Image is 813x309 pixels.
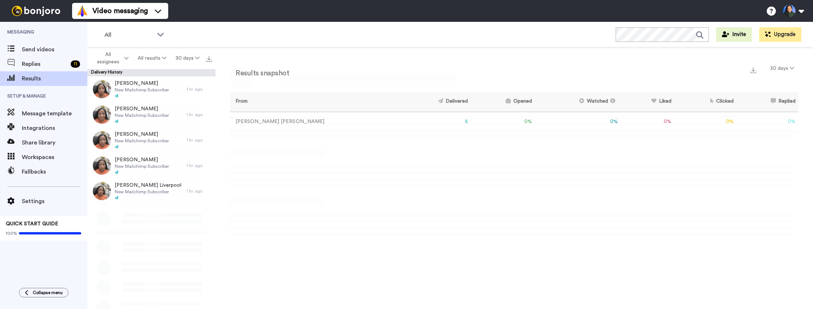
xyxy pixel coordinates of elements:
[22,124,87,132] span: Integrations
[400,92,471,112] th: Delivered
[93,51,123,66] span: All assignees
[22,60,68,68] span: Replies
[115,189,181,195] span: New Mailchimp Subscriber
[621,92,674,112] th: Liked
[186,86,212,92] div: 1 hr. ago
[93,80,111,98] img: fceabfff-9629-46c1-a2d3-2fa07ad74c63-thumb.jpg
[92,6,148,16] span: Video messaging
[6,221,58,226] span: QUICK START GUIDE
[71,60,80,68] div: 11
[115,131,169,138] span: [PERSON_NAME]
[22,197,87,206] span: Settings
[186,112,212,118] div: 1 hr. ago
[93,157,111,175] img: 47f46030-fd15-43e3-b735-a46b2a9371ad-thumb.jpg
[621,112,674,132] td: 0 %
[400,112,471,132] td: 5
[230,69,289,77] h2: Results snapshot
[115,112,169,118] span: New Mailchimp Subscriber
[748,64,758,75] button: Export a summary of each team member’s results that match this filter now.
[93,106,111,124] img: 7b7d419c-f306-47f0-a2e1-6308b82c8343-thumb.jpg
[115,156,169,163] span: [PERSON_NAME]
[115,80,169,87] span: [PERSON_NAME]
[535,92,621,112] th: Watched
[87,127,216,153] a: [PERSON_NAME]New Mailchimp Subscriber1 hr. ago
[87,102,216,127] a: [PERSON_NAME]New Mailchimp Subscriber1 hr. ago
[6,230,17,236] span: 100%
[19,288,68,297] button: Collapse menu
[33,290,63,296] span: Collapse menu
[471,92,535,112] th: Opened
[115,163,169,169] span: New Mailchimp Subscriber
[759,27,801,42] button: Upgrade
[186,188,212,194] div: 1 hr. ago
[22,153,87,162] span: Workspaces
[87,178,216,204] a: [PERSON_NAME] LiverpoolNew Mailchimp Subscriber1 hr. ago
[87,69,216,76] div: Delivery History
[115,105,169,112] span: [PERSON_NAME]
[22,167,87,176] span: Fallbacks
[535,112,621,132] td: 0 %
[22,138,87,147] span: Share library
[133,52,171,65] button: All results
[766,62,798,75] button: 30 days
[22,74,87,83] span: Results
[9,6,63,16] img: bj-logo-header-white.svg
[115,182,181,189] span: [PERSON_NAME] Liverpool
[674,112,737,132] td: 0 %
[716,27,752,42] button: Invite
[230,92,400,112] th: From
[93,131,111,149] img: 24eb4813-e07a-428a-8020-849adf0f18c6-thumb.jpg
[115,87,169,93] span: New Mailchimp Subscriber
[93,182,111,200] img: 94448374-3248-4916-9e01-2e989692e42b-thumb.jpg
[87,153,216,178] a: [PERSON_NAME]New Mailchimp Subscriber1 hr. ago
[204,53,214,64] button: Export all results that match these filters now.
[186,163,212,169] div: 1 hr. ago
[115,138,169,144] span: New Mailchimp Subscriber
[89,48,133,68] button: All assignees
[87,76,216,102] a: [PERSON_NAME]New Mailchimp Subscriber1 hr. ago
[471,112,535,132] td: 0 %
[230,112,400,132] td: [PERSON_NAME] [PERSON_NAME]
[76,5,88,17] img: vm-color.svg
[206,56,212,62] img: export.svg
[737,92,798,112] th: Replied
[104,31,153,39] span: All
[22,45,87,54] span: Send videos
[186,137,212,143] div: 1 hr. ago
[674,92,737,112] th: Clicked
[22,109,87,118] span: Message template
[737,112,798,132] td: 0 %
[171,52,204,65] button: 30 days
[750,67,756,73] img: export.svg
